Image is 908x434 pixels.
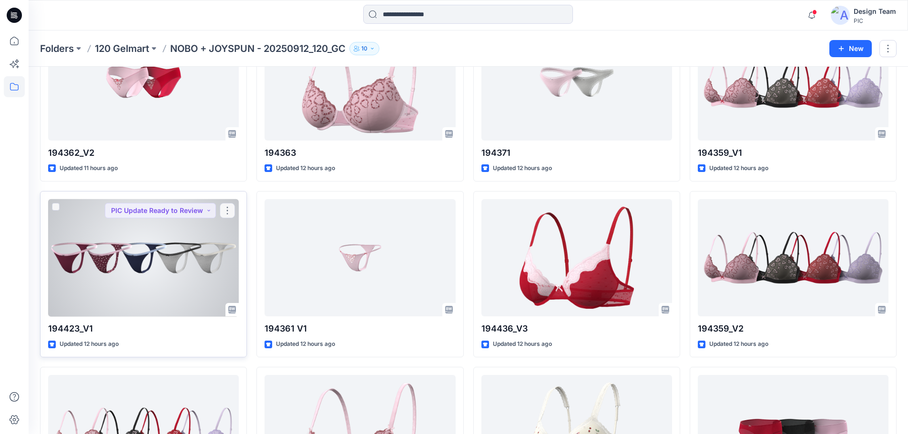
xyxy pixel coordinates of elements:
[361,43,367,54] p: 10
[48,146,239,160] p: 194362_V2
[265,199,455,317] a: 194361 V1
[349,42,379,55] button: 10
[276,339,335,349] p: Updated 12 hours ago
[698,199,888,317] a: 194359_V2
[265,23,455,141] a: 194363
[60,339,119,349] p: Updated 12 hours ago
[40,42,74,55] a: Folders
[48,199,239,317] a: 194423_V1
[493,163,552,173] p: Updated 12 hours ago
[698,146,888,160] p: 194359_V1
[831,6,850,25] img: avatar
[265,146,455,160] p: 194363
[48,23,239,141] a: 194362_V2
[698,23,888,141] a: 194359_V1
[698,322,888,335] p: 194359_V2
[60,163,118,173] p: Updated 11 hours ago
[854,17,896,24] div: PIC
[481,322,672,335] p: 194436_V3
[481,146,672,160] p: 194371
[276,163,335,173] p: Updated 12 hours ago
[95,42,149,55] a: 120 Gelmart
[481,199,672,317] a: 194436_V3
[48,322,239,335] p: 194423_V1
[829,40,872,57] button: New
[709,163,768,173] p: Updated 12 hours ago
[709,339,768,349] p: Updated 12 hours ago
[854,6,896,17] div: Design Team
[493,339,552,349] p: Updated 12 hours ago
[265,322,455,335] p: 194361 V1
[481,23,672,141] a: 194371
[170,42,346,55] p: NOBO + JOYSPUN - 20250912_120_GC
